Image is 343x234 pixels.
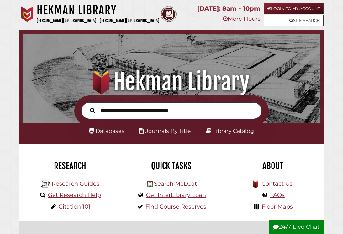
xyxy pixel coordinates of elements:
img: Calvin Theological Seminary [161,6,177,22]
a: FAQs [270,192,285,199]
a: Floor Maps [262,203,293,210]
a: Journals By Title [145,128,191,134]
h1: Hekman Library [37,3,159,17]
a: Get Research Help [48,192,101,199]
img: Hekman Library Logo [41,179,50,189]
a: Research Guides [52,180,99,187]
h1: Hekman Library [28,68,315,95]
a: More Hours [223,15,261,22]
a: Contact Us [261,180,293,187]
p: [PERSON_NAME][GEOGRAPHIC_DATA] | [PERSON_NAME][GEOGRAPHIC_DATA] [37,17,159,24]
a: Library Catalog [213,128,254,134]
a: Get InterLibrary Loan [146,192,206,199]
h2: Research [24,161,116,171]
img: Calvin University [19,6,35,22]
a: Search MeLCat [154,180,197,187]
i: Search [90,108,95,113]
p: [DATE]: 8am - 10pm [197,3,261,14]
img: Hekman Library Logo [147,181,153,187]
a: Databases [89,128,124,134]
a: Citation 101 [59,203,91,210]
a: Login to My Account [264,3,324,14]
a: Find Course Reserves [145,203,206,210]
h2: About [227,161,319,171]
button: Search [87,106,98,114]
a: Site Search [264,15,324,26]
h2: Quick Tasks [125,161,217,171]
